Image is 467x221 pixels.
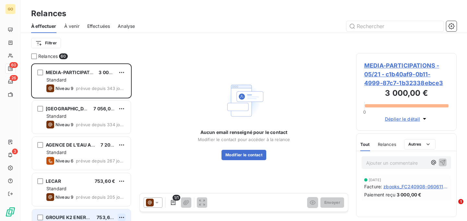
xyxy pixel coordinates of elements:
span: [GEOGRAPHIC_DATA] [46,106,94,111]
span: Niveau 6 [55,158,73,163]
span: 26 [10,75,18,81]
span: MEDIA-PARTICIPATIONS - 05/21 [46,70,118,75]
span: prévue depuis 205 jours [76,194,126,200]
span: 1/1 [173,195,180,201]
span: LECAR [46,178,61,184]
span: Effectuées [87,23,110,29]
span: Paiement reçu [364,191,395,198]
span: GROUPE K2 ENERGIES [46,215,97,220]
span: 3 000,00 € [99,70,124,75]
span: prévue depuis 267 jours [76,158,126,163]
h3: Relances [31,8,66,19]
span: zbooks_FC240908-060611-019496 [383,183,449,190]
button: Déplier le détail [383,115,430,123]
img: Logo LeanPay [5,207,16,217]
span: Analyse [118,23,135,29]
iframe: Intercom live chat [445,199,461,215]
span: Niveau 9 [55,194,73,200]
span: Standard [46,77,66,83]
span: 753,60 € [95,178,115,184]
span: À effectuer [31,23,56,29]
span: Relances [38,53,58,60]
span: Standard [46,186,66,191]
h3: 3 000,00 € [364,87,449,100]
span: 7 200,00 € [101,142,125,148]
span: Relances [378,142,396,147]
span: Modifier le contact pour accéder à la relance [198,137,290,142]
span: Déplier le détail [385,116,420,122]
span: 753,60 € [97,215,117,220]
span: 60 [59,53,67,59]
button: Filtrer [31,38,61,48]
span: 7 056,00 € [93,106,118,111]
span: AGENCE DE L’EAU ADOUR-GARONNE [46,142,130,148]
button: Envoyer [320,197,344,208]
span: MEDIA-PARTICIPATIONS - 05/21 - c1b40af9-0b11-4999-87c7-1b32338ebce3 [364,61,449,87]
span: 60 [9,62,18,68]
span: Niveau 9 [55,86,73,91]
span: Standard [46,149,66,155]
span: Standard [46,113,66,119]
img: Empty state [223,80,265,121]
span: 0 [363,109,366,115]
span: Aucun email renseigné pour le contact [200,129,288,136]
button: Autres [404,139,436,149]
div: grid [31,63,132,221]
span: 1 [458,199,463,204]
button: Modifier le contact [222,150,266,160]
span: Niveau 9 [55,122,73,127]
span: prévue depuis 334 jours [76,122,126,127]
span: Tout [360,142,370,147]
span: Facture : [364,183,382,190]
div: GO [5,4,16,14]
span: [DATE] [369,178,381,182]
span: prévue depuis 343 jours [76,86,126,91]
span: 3 [12,149,18,154]
span: À venir [64,23,79,29]
input: Rechercher [346,21,444,31]
span: 3 000,00 € [397,191,422,198]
